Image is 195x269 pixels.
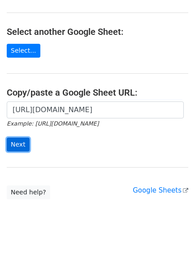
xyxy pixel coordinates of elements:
[7,101,184,118] input: Paste your Google Sheet URL here
[7,87,188,98] h4: Copy/paste a Google Sheet URL:
[7,26,188,37] h4: Select another Google Sheet:
[7,44,40,58] a: Select...
[133,186,188,194] a: Google Sheets
[7,138,30,151] input: Next
[7,185,50,199] a: Need help?
[7,120,99,127] small: Example: [URL][DOMAIN_NAME]
[150,226,195,269] iframe: Chat Widget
